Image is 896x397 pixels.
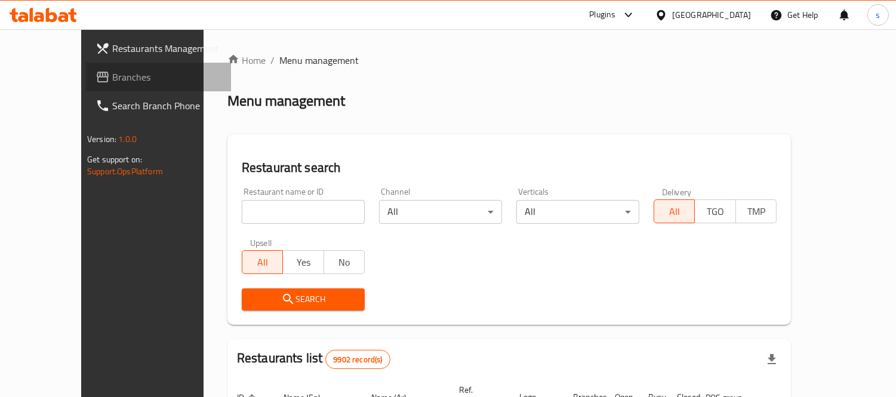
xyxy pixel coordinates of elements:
[329,254,360,271] span: No
[247,254,278,271] span: All
[227,91,345,110] h2: Menu management
[694,199,735,223] button: TGO
[86,91,231,120] a: Search Branch Phone
[325,350,390,369] div: Total records count
[242,159,777,177] h2: Restaurant search
[589,8,615,22] div: Plugins
[758,345,786,374] div: Export file
[735,199,777,223] button: TMP
[659,203,690,220] span: All
[516,200,639,224] div: All
[86,63,231,91] a: Branches
[250,238,272,247] label: Upsell
[227,53,791,67] nav: breadcrumb
[227,53,266,67] a: Home
[288,254,319,271] span: Yes
[112,70,221,84] span: Branches
[700,203,731,220] span: TGO
[270,53,275,67] li: /
[237,349,390,369] h2: Restaurants list
[87,131,116,147] span: Version:
[112,41,221,56] span: Restaurants Management
[86,34,231,63] a: Restaurants Management
[282,250,324,274] button: Yes
[251,292,355,307] span: Search
[279,53,359,67] span: Menu management
[242,250,283,274] button: All
[654,199,695,223] button: All
[87,164,163,179] a: Support.OpsPlatform
[112,99,221,113] span: Search Branch Phone
[741,203,772,220] span: TMP
[379,200,502,224] div: All
[662,187,692,196] label: Delivery
[242,200,365,224] input: Search for restaurant name or ID..
[118,131,137,147] span: 1.0.0
[672,8,751,21] div: [GEOGRAPHIC_DATA]
[242,288,365,310] button: Search
[876,8,880,21] span: s
[324,250,365,274] button: No
[326,354,389,365] span: 9902 record(s)
[87,152,142,167] span: Get support on:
